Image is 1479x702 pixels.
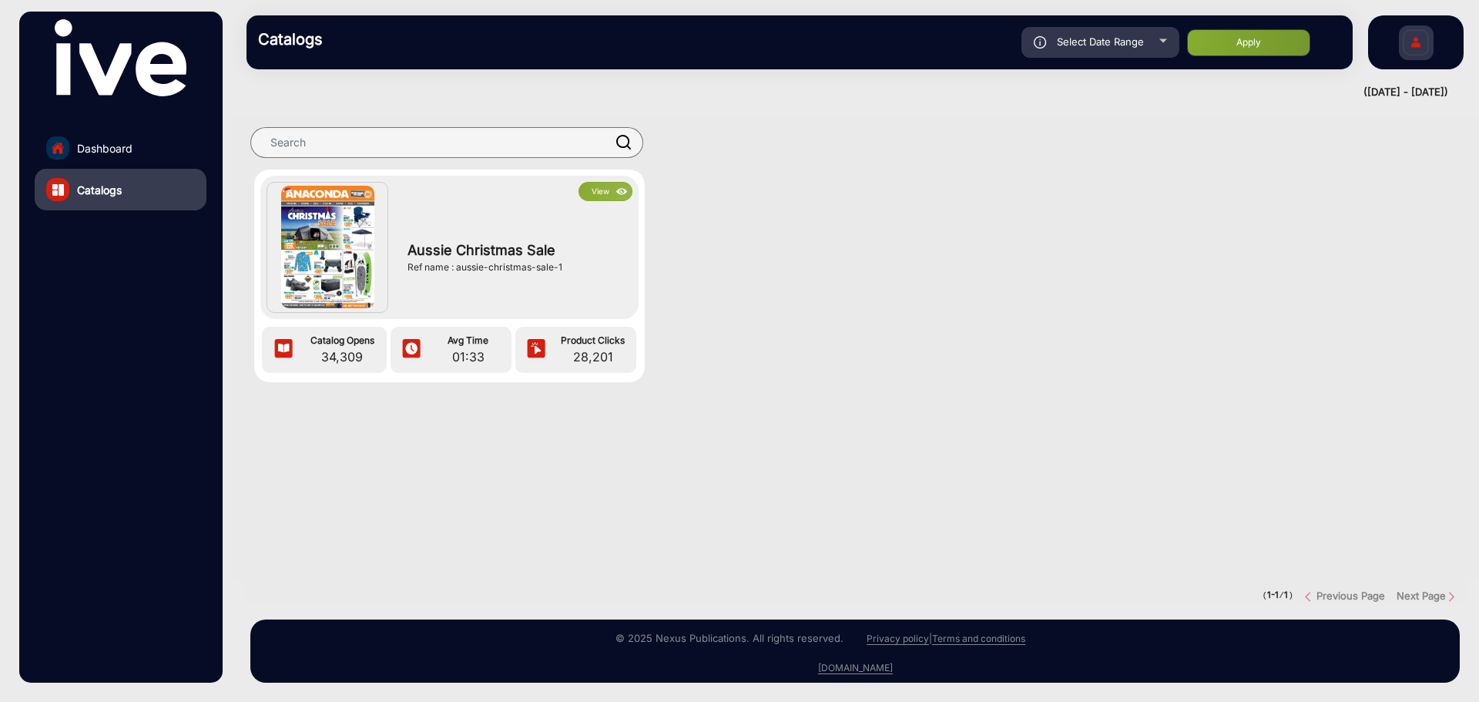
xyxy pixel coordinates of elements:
[1057,35,1144,48] span: Select Date Range
[1446,591,1457,603] img: Next button
[613,183,631,200] img: icon
[1284,589,1288,600] strong: 1
[55,19,186,96] img: vmg-logo
[929,633,932,644] a: |
[77,182,122,198] span: Catalogs
[616,135,632,149] img: prodSearch.svg
[1397,589,1446,602] strong: Next Page
[281,186,374,308] img: Aussie Christmas Sale
[1034,36,1047,49] img: icon
[231,85,1448,100] div: ([DATE] - [DATE])
[52,184,64,196] img: catalog
[932,633,1025,645] a: Terms and conditions
[35,169,206,210] a: Catalogs
[579,182,632,201] button: Viewicon
[553,334,632,348] span: Product Clicks
[258,30,474,49] h3: Catalogs
[1400,18,1432,72] img: Sign%20Up.svg
[35,127,206,169] a: Dashboard
[77,140,132,156] span: Dashboard
[428,348,508,366] span: 01:33
[1187,29,1310,56] button: Apply
[1316,589,1385,602] strong: Previous Page
[867,633,929,645] a: Privacy policy
[615,632,843,644] small: © 2025 Nexus Publications. All rights reserved.
[407,260,624,274] div: Ref name : aussie-christmas-sale-1
[525,338,548,361] img: icon
[428,334,508,348] span: Avg Time
[301,348,383,366] span: 34,309
[818,662,893,674] a: [DOMAIN_NAME]
[407,240,624,260] span: Aussie Christmas Sale
[1267,589,1279,600] strong: 1-1
[272,338,295,361] img: icon
[553,348,632,366] span: 28,201
[301,334,383,348] span: Catalog Opens
[400,338,423,361] img: icon
[250,127,643,158] input: Search
[1263,589,1293,603] pre: ( / )
[1305,591,1316,603] img: previous button
[51,141,65,155] img: home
